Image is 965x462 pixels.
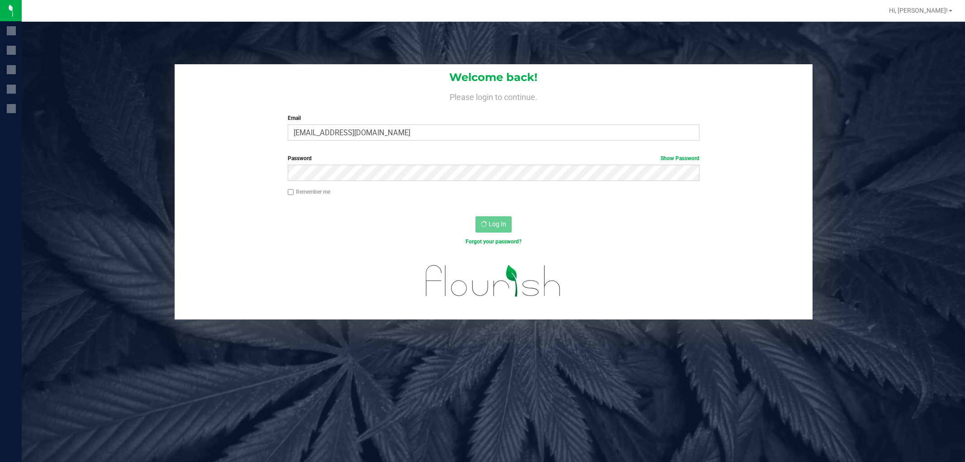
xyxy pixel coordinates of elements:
h1: Welcome back! [175,71,813,83]
h4: Please login to continue. [175,90,813,101]
label: Remember me [288,188,330,196]
a: Forgot your password? [466,238,522,245]
span: Hi, [PERSON_NAME]! [889,7,948,14]
label: Email [288,114,699,122]
img: flourish_logo.svg [414,255,573,306]
input: Remember me [288,189,294,195]
button: Log In [475,216,512,233]
a: Show Password [661,155,699,162]
span: Password [288,155,312,162]
span: Log In [489,220,506,228]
